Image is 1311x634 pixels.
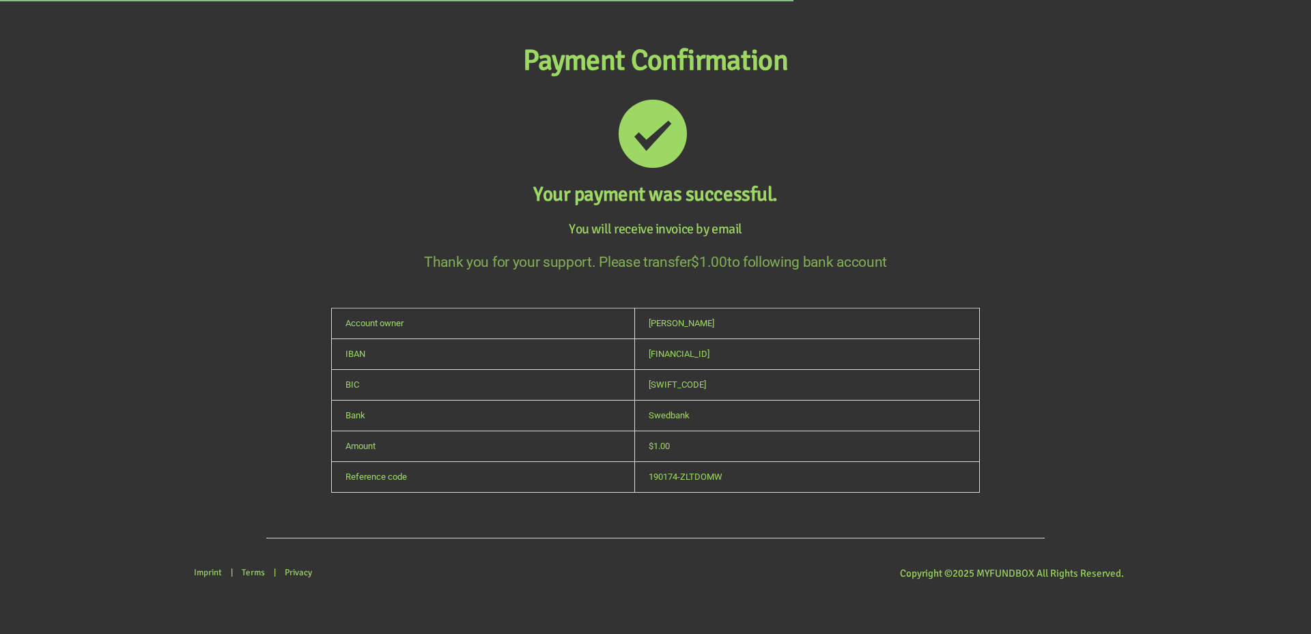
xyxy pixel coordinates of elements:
[649,379,706,390] span: [SWIFT_CODE]
[7,251,1304,273] p: Thank you for your support. Please transfer to following bank account
[278,560,319,585] a: Privacy
[187,560,229,585] a: Imprint
[649,472,722,482] span: 190174-ZLTDOMW
[7,39,1304,83] p: Payment Confirmation
[649,349,709,359] span: [FINANCIAL_ID]
[691,254,727,270] span: $1.00
[649,318,714,328] span: [PERSON_NAME]
[332,338,635,369] td: IBAN
[649,410,690,420] span: Swedbank
[231,567,233,578] span: |
[332,369,635,400] td: BIC
[7,182,1304,207] h1: Your payment was successful.
[7,220,1304,237] p: You will receive invoice by email
[649,441,670,451] span: $1.00
[332,431,635,461] td: Amount
[332,400,635,431] td: Bank
[332,461,635,492] td: Reference code
[274,567,276,578] span: |
[235,560,272,585] a: Terms
[900,567,1124,579] span: Copyright © 2025 MYFUNDBOX All Rights Reserved.
[332,308,635,338] td: Account owner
